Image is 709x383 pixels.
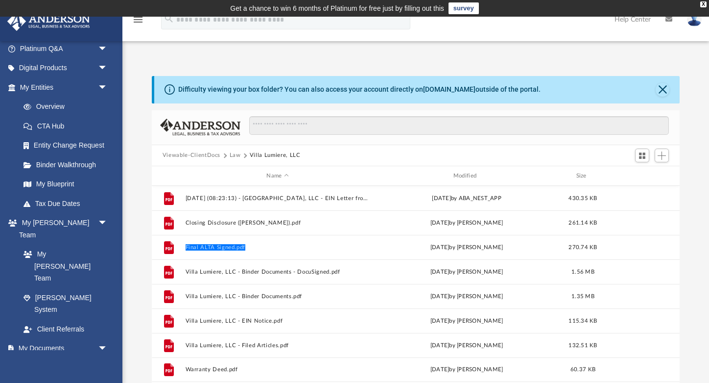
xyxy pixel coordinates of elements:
[14,319,118,339] a: Client Referrals
[4,12,93,31] img: Anderson Advisors Platinum Portal
[14,194,122,213] a: Tax Due Dates
[374,219,559,228] div: [DATE] by [PERSON_NAME]
[185,293,370,300] button: Villa Lumiere, LLC - Binder Documents.pdf
[655,149,669,162] button: Add
[132,19,144,26] a: menu
[374,268,559,277] div: [DATE] by [PERSON_NAME]
[185,244,370,251] button: Final ALTA Signed.pdf
[635,149,650,162] button: Switch to Grid View
[571,294,594,299] span: 1.35 MB
[185,269,370,275] button: Villa Lumiere, LLC - Binder Documents - DocuSigned.pdf
[164,13,174,24] i: search
[14,245,113,288] a: My [PERSON_NAME] Team
[14,116,122,136] a: CTA Hub
[98,39,118,59] span: arrow_drop_down
[568,245,597,250] span: 270.74 KB
[607,172,675,180] div: id
[230,2,444,14] div: Get a chance to win 6 months of Platinum for free just by filling out this
[568,343,597,348] span: 132.51 KB
[374,366,559,375] div: [DATE] by [PERSON_NAME]
[570,367,595,373] span: 60.37 KB
[178,84,541,95] div: Difficulty viewing your box folder? You can also access your account directly on outside of the p...
[7,77,122,97] a: My Entitiesarrow_drop_down
[250,151,301,160] button: Villa Lumiere, LLC
[656,83,669,97] button: Close
[14,175,118,194] a: My Blueprint
[98,339,118,359] span: arrow_drop_down
[423,85,475,93] a: [DOMAIN_NAME]
[156,172,181,180] div: id
[374,172,559,180] div: Modified
[14,97,122,117] a: Overview
[249,116,669,135] input: Search files and folders
[7,58,122,78] a: Digital Productsarrow_drop_down
[14,288,118,319] a: [PERSON_NAME] System
[163,151,220,160] button: Viewable-ClientDocs
[185,195,370,202] button: [DATE] (08:23:13) - [GEOGRAPHIC_DATA], LLC - EIN Letter from IRS.pdf
[14,136,122,155] a: Entity Change Request
[374,317,559,326] div: [DATE] by [PERSON_NAME]
[374,292,559,301] div: [DATE] by [PERSON_NAME]
[687,12,702,26] img: User Pic
[185,342,370,349] button: Villa Lumiere, LLC - Filed Articles.pdf
[7,339,118,358] a: My Documentsarrow_drop_down
[7,213,118,245] a: My [PERSON_NAME] Teamarrow_drop_down
[568,220,597,226] span: 261.14 KB
[185,172,370,180] div: Name
[7,39,122,58] a: Platinum Q&Aarrow_drop_down
[374,341,559,350] div: [DATE] by [PERSON_NAME]
[449,2,479,14] a: survey
[98,58,118,78] span: arrow_drop_down
[230,151,241,160] button: Law
[185,367,370,373] button: Warranty Deed.pdf
[571,269,594,275] span: 1.56 MB
[374,194,559,203] div: [DATE] by ABA_NEST_APP
[132,14,144,26] i: menu
[98,77,118,98] span: arrow_drop_down
[98,213,118,233] span: arrow_drop_down
[700,1,707,7] div: close
[568,318,597,324] span: 115.34 KB
[563,172,602,180] div: Size
[374,243,559,252] div: [DATE] by [PERSON_NAME]
[185,220,370,226] button: Closing Disclosure ([PERSON_NAME]).pdf
[185,318,370,324] button: Villa Lumiere, LLC - EIN Notice.pdf
[14,155,122,175] a: Binder Walkthrough
[568,196,597,201] span: 430.35 KB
